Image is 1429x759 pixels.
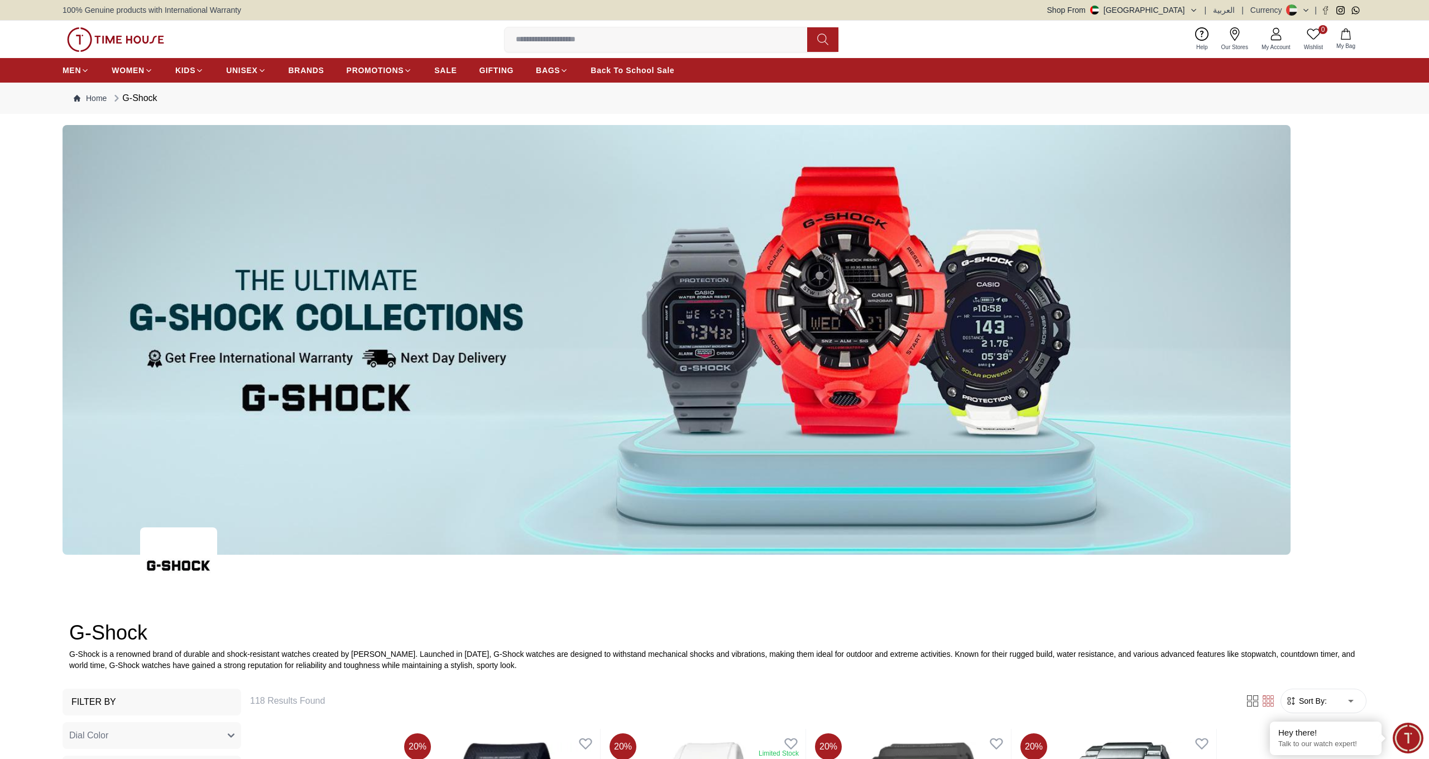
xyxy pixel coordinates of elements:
p: Talk to our watch expert! [1278,739,1373,749]
img: ... [63,125,1291,555]
a: GIFTING [479,60,514,80]
img: United Arab Emirates [1090,6,1099,15]
button: Shop From[GEOGRAPHIC_DATA] [1047,4,1198,16]
a: Instagram [1336,6,1345,15]
span: GIFTING [479,65,514,76]
span: | [1315,4,1317,16]
span: Our Stores [1217,43,1253,51]
span: Wishlist [1299,43,1327,51]
span: Sort By: [1297,695,1327,707]
span: | [1241,4,1244,16]
a: BRANDS [289,60,324,80]
span: Dial Color [69,729,108,742]
button: Sort By: [1286,695,1327,707]
span: UNISEX [226,65,257,76]
span: 100% Genuine products with International Warranty [63,4,241,16]
h6: 118 Results Found [250,694,1231,708]
span: My Account [1257,43,1295,51]
a: BAGS [536,60,568,80]
span: WOMEN [112,65,145,76]
a: KIDS [175,60,204,80]
div: Currency [1250,4,1287,16]
a: WOMEN [112,60,153,80]
span: BRANDS [289,65,324,76]
span: 0 [1318,25,1327,34]
a: 0Wishlist [1297,25,1330,54]
span: PROMOTIONS [347,65,404,76]
span: My Bag [1332,42,1360,50]
a: UNISEX [226,60,266,80]
div: Chat Widget [1393,723,1423,753]
nav: Breadcrumb [63,83,1366,114]
span: MEN [63,65,81,76]
a: MEN [63,60,89,80]
button: العربية [1213,4,1235,16]
a: PROMOTIONS [347,60,413,80]
span: KIDS [175,65,195,76]
div: Limited Stock [759,749,799,758]
div: G-Shock [111,92,157,105]
a: Our Stores [1215,25,1255,54]
span: SALE [434,65,457,76]
button: My Bag [1330,26,1362,52]
p: G-Shock is a renowned brand of durable and shock-resistant watches created by [PERSON_NAME]. Laun... [69,648,1360,671]
a: Home [74,93,107,104]
img: ... [67,27,164,52]
button: Dial Color [63,722,241,749]
a: Back To School Sale [591,60,674,80]
div: Hey there! [1278,727,1373,738]
a: SALE [434,60,457,80]
a: Facebook [1321,6,1330,15]
a: Help [1190,25,1215,54]
a: Whatsapp [1351,6,1360,15]
span: Back To School Sale [591,65,674,76]
span: Help [1192,43,1212,51]
h2: G-Shock [69,622,1360,644]
span: BAGS [536,65,560,76]
img: ... [140,527,217,604]
span: | [1205,4,1207,16]
h3: Filter By [71,695,116,709]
